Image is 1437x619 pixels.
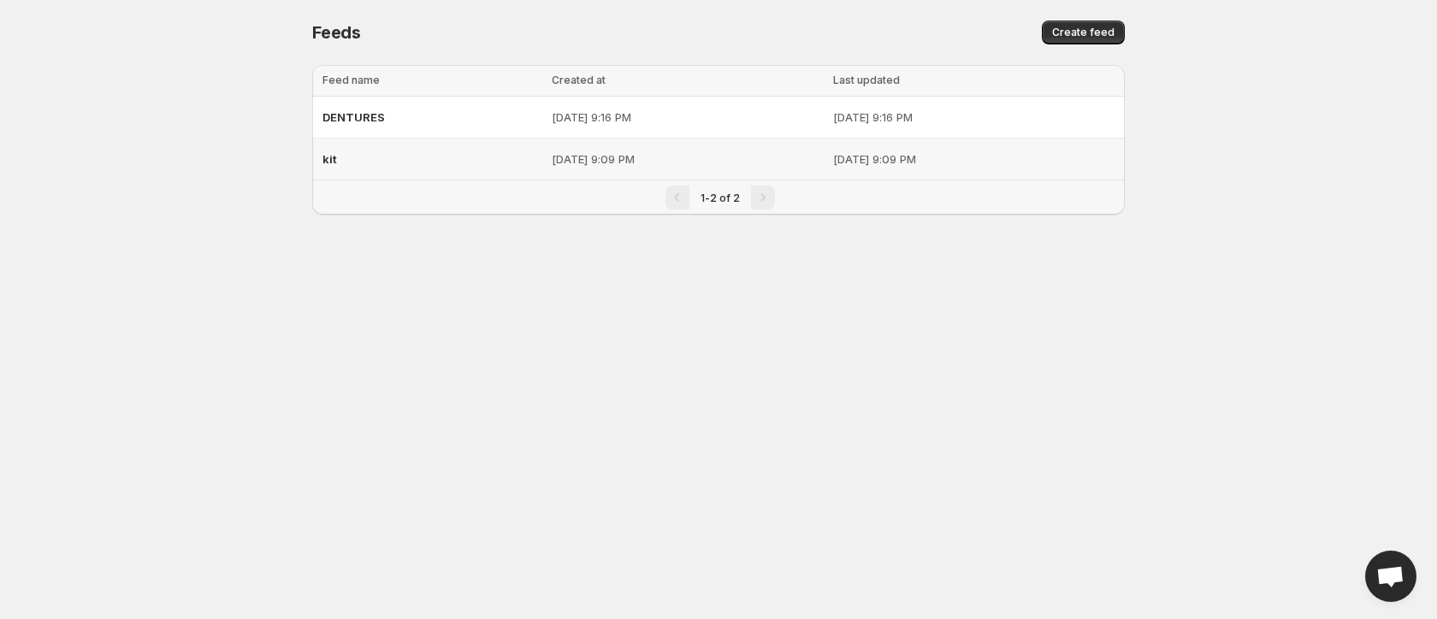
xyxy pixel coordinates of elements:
[552,150,823,168] p: [DATE] 9:09 PM
[552,74,606,86] span: Created at
[322,152,337,166] span: kit
[322,110,385,124] span: DENTURES
[833,109,1115,126] p: [DATE] 9:16 PM
[1052,26,1115,39] span: Create feed
[552,109,823,126] p: [DATE] 9:16 PM
[1365,551,1416,602] div: Open chat
[312,22,361,43] span: Feeds
[1042,21,1125,44] button: Create feed
[701,192,740,204] span: 1-2 of 2
[322,74,380,86] span: Feed name
[312,180,1125,215] nav: Pagination
[833,74,900,86] span: Last updated
[833,150,1115,168] p: [DATE] 9:09 PM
